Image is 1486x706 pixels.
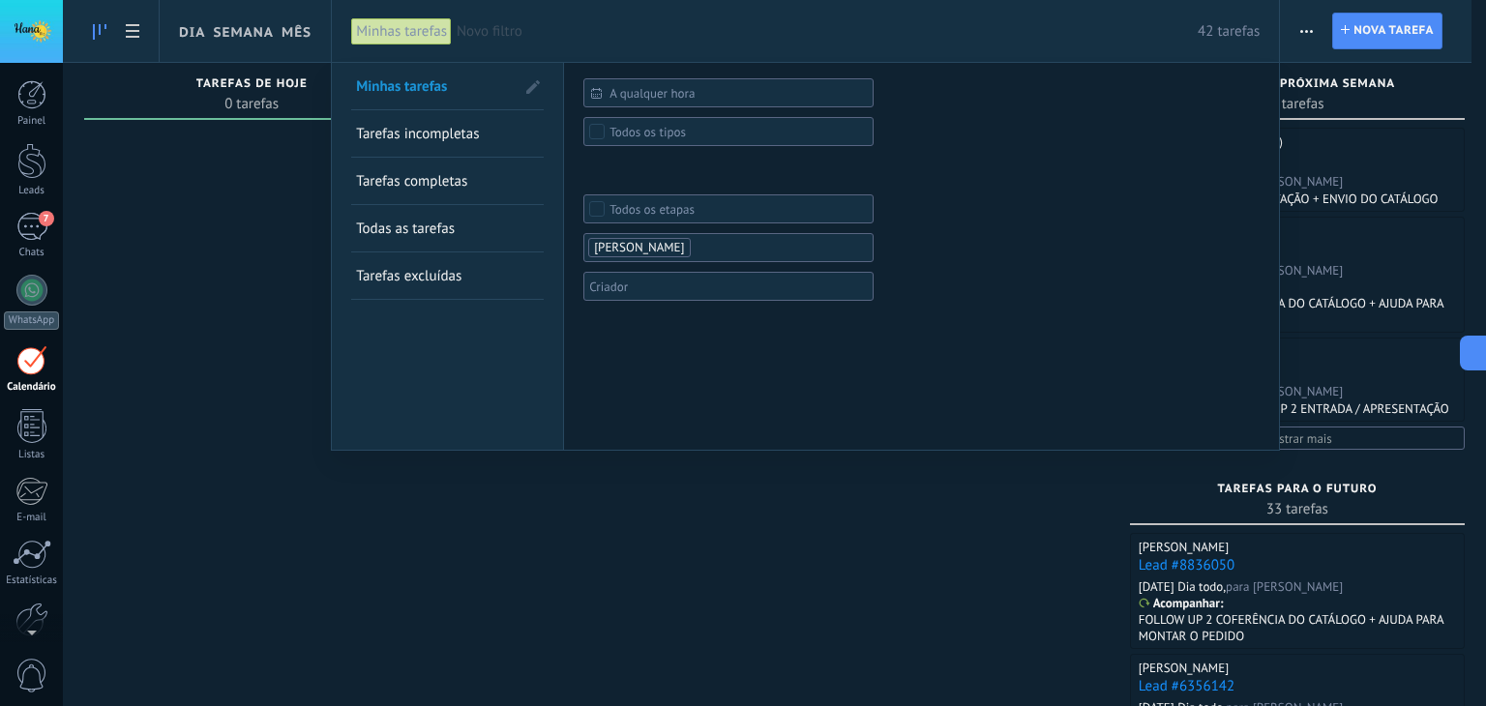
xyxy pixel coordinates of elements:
a: Tarefas incompletas [356,110,539,157]
span: Tarefas excluídas [356,267,461,285]
a: Todas as tarefas [356,205,539,251]
span: Minhas tarefas [356,77,447,96]
span: 42 tarefas [1198,22,1260,41]
span: [PERSON_NAME] [594,239,684,255]
div: Minhas tarefas [351,17,452,45]
div: Estatísticas [4,574,60,587]
a: Minhas tarefas [356,63,515,109]
li: Todas as tarefas [351,205,544,252]
span: Tarefas incompletas [356,125,479,143]
li: Tarefas incompletas [351,110,544,158]
div: Todos os etapas [609,202,695,217]
span: 7 [39,211,54,226]
li: Minhas tarefas [351,63,544,110]
li: Tarefas completas [351,158,544,205]
div: Painel [4,115,60,128]
span: A qualquer hora [609,86,863,101]
div: WhatsApp [4,311,59,330]
a: Tarefas completas [356,158,539,204]
div: Leads [4,185,60,197]
div: Todos os tipos [609,125,686,139]
a: Tarefas excluídas [356,252,539,299]
div: Chats [4,247,60,259]
span: Novo filtro [457,22,1198,41]
div: E-mail [4,512,60,524]
span: Tarefas completas [356,172,467,191]
div: Listas [4,449,60,461]
li: Tarefas excluídas [351,252,544,300]
div: Calendário [4,381,60,394]
span: Todas as tarefas [356,220,455,238]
